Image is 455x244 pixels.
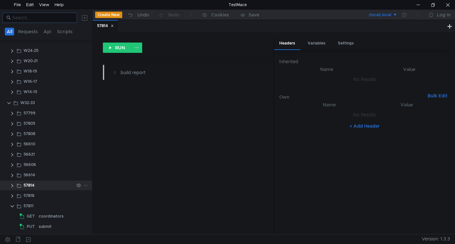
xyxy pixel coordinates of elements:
[5,28,14,35] button: All
[24,87,37,97] div: W14-15
[20,98,35,108] div: W32-33
[95,12,122,18] button: Create New
[302,37,331,49] div: Variables
[369,12,391,18] div: (local) local
[24,181,35,190] div: 57814
[369,101,445,109] th: Value
[122,10,154,20] button: Undo
[24,119,35,128] div: 57805
[137,11,149,19] div: Undo
[24,201,34,211] div: 57811
[168,11,180,19] div: Redo
[103,43,132,53] button: RUN
[24,56,38,66] div: W20-21
[121,69,219,76] div: build report
[24,191,34,200] div: 57818
[274,37,300,50] div: Headers
[290,101,369,109] th: Name
[353,112,376,118] nz-embed-empty: No Results
[24,170,35,180] div: 56614
[369,65,450,73] th: Value
[27,222,35,231] span: PUT
[24,139,35,149] div: 56610
[211,11,229,19] div: Cookies
[333,37,359,49] div: Settings
[24,66,37,76] div: W18-19
[27,211,35,221] span: GET
[154,10,184,20] button: Redo
[39,211,64,221] div: coordinators
[24,108,35,118] div: 57799
[425,92,450,100] button: Bulk Edit
[24,150,35,159] div: 56621
[279,93,425,101] h6: Own
[24,77,37,86] div: W16-17
[16,28,40,35] button: Requests
[12,14,73,21] input: Search...
[39,222,52,231] div: submit
[42,28,53,35] button: Api
[279,58,450,65] h6: Inherited
[24,46,38,55] div: W24-25
[55,28,74,35] button: Scripts
[249,13,259,17] div: Save
[24,129,35,139] div: 57808
[422,234,450,244] span: Version: 1.3.3
[97,23,114,29] div: 57814
[24,160,36,170] div: 56606
[353,10,398,20] button: (local) local
[284,65,369,73] th: Name
[353,76,376,82] nz-embed-empty: No Results
[347,122,382,130] button: + Add Header
[437,11,450,19] div: Log In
